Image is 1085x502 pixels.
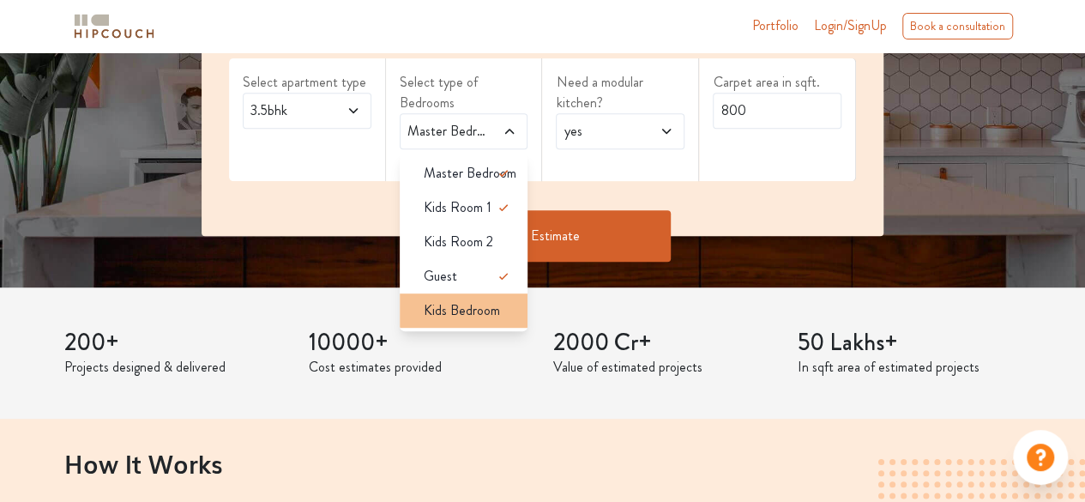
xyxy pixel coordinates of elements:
[713,93,841,129] input: Enter area sqft
[243,72,371,93] label: Select apartment type
[64,357,288,378] p: Projects designed & delivered
[71,11,157,41] img: logo-horizontal.svg
[424,163,516,184] span: Master Bedroom
[309,357,533,378] p: Cost estimates provided
[404,121,489,142] span: Master Bedroom,Kids Room 1,Guest
[902,13,1013,39] div: Book a consultation
[814,15,887,35] span: Login/SignUp
[798,329,1022,358] h3: 50 Lakhs+
[413,210,671,262] button: Get Estimate
[713,72,841,93] label: Carpet area in sqft.
[71,7,157,45] span: logo-horizontal.svg
[424,266,457,287] span: Guest
[560,121,645,142] span: yes
[556,72,684,113] label: Need a modular kitchen?
[424,197,491,218] span: Kids Room 1
[309,329,533,358] h3: 10000+
[798,357,1022,378] p: In sqft area of estimated projects
[752,15,799,36] a: Portfolio
[64,329,288,358] h3: 200+
[424,232,493,252] span: Kids Room 2
[553,329,777,358] h3: 2000 Cr+
[64,449,1022,478] h2: How It Works
[424,300,500,321] span: Kids Bedroom
[400,72,528,113] label: Select type of Bedrooms
[400,149,528,167] div: select 1 more room(s)
[553,357,777,378] p: Value of estimated projects
[247,100,332,121] span: 3.5bhk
